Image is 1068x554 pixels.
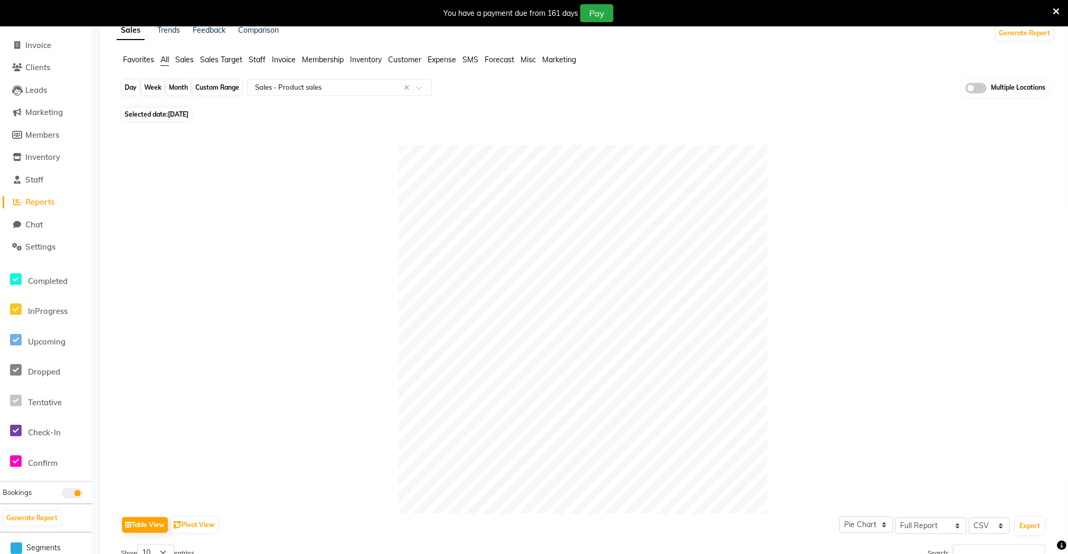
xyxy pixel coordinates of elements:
[3,40,90,52] a: Invoice
[157,25,180,35] a: Trends
[28,337,65,347] span: Upcoming
[26,542,61,553] span: Segments
[122,517,168,533] button: Table View
[272,55,296,64] span: Invoice
[3,129,90,141] a: Members
[3,174,90,186] a: Staff
[193,80,242,95] div: Custom Range
[25,219,43,230] span: Chat
[388,55,421,64] span: Customer
[580,4,613,22] button: Pay
[3,151,90,164] a: Inventory
[3,241,90,253] a: Settings
[25,242,55,252] span: Settings
[123,55,154,64] span: Favorites
[25,40,51,50] span: Invoice
[249,55,266,64] span: Staff
[193,25,225,35] a: Feedback
[171,517,218,533] button: Pivot View
[3,219,90,231] a: Chat
[25,62,50,72] span: Clients
[28,276,68,286] span: Completed
[4,511,60,526] button: Generate Report
[3,196,90,208] a: Reports
[991,83,1045,93] span: Multiple Locations
[25,175,43,185] span: Staff
[485,55,514,64] span: Forecast
[302,55,344,64] span: Membership
[160,55,169,64] span: All
[141,80,164,95] div: Week
[174,521,182,529] img: pivot.png
[404,82,413,93] span: Clear all
[25,85,47,95] span: Leads
[238,25,279,35] a: Comparison
[443,8,578,19] div: You have a payment due from 161 days
[3,84,90,97] a: Leads
[122,108,191,121] span: Selected date:
[168,110,188,118] span: [DATE]
[28,458,58,468] span: Confirm
[542,55,576,64] span: Marketing
[28,427,61,437] span: Check-In
[3,488,32,496] span: Bookings
[25,130,59,140] span: Members
[1015,517,1044,535] button: Export
[350,55,382,64] span: Inventory
[122,80,139,95] div: Day
[996,26,1053,41] button: Generate Report
[462,55,478,64] span: SMS
[3,107,90,119] a: Marketing
[25,107,63,117] span: Marketing
[175,55,194,64] span: Sales
[428,55,456,64] span: Expense
[25,152,60,162] span: Inventory
[28,306,68,316] span: InProgress
[28,367,60,377] span: Dropped
[117,21,145,40] a: Sales
[166,80,191,95] div: Month
[25,197,54,207] span: Reports
[28,397,62,407] span: Tentative
[3,62,90,74] a: Clients
[521,55,536,64] span: Misc
[200,55,242,64] span: Sales Target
